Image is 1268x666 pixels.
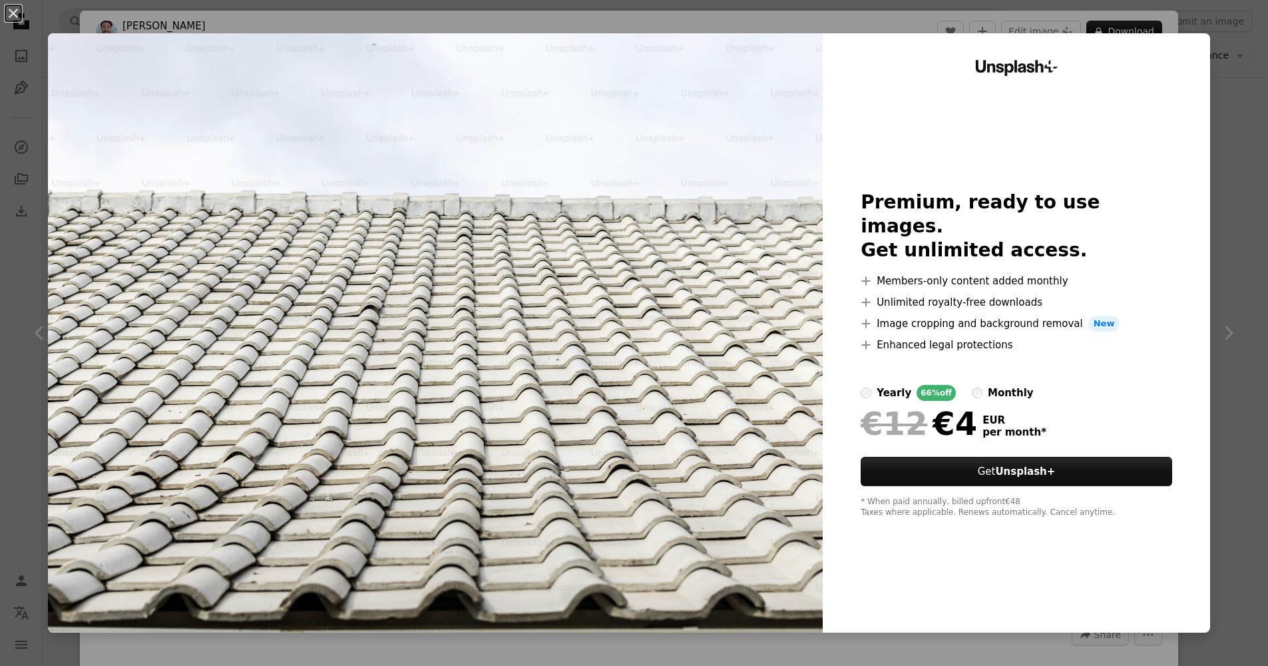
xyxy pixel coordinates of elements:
span: New [1088,316,1120,332]
input: monthly [972,388,982,398]
li: Members-only content added monthly [861,273,1172,289]
span: EUR [982,414,1046,426]
button: GetUnsplash+ [861,457,1172,486]
span: €12 [861,406,927,441]
input: yearly66%off [861,388,871,398]
div: €4 [861,406,977,441]
li: Enhanced legal protections [861,337,1172,353]
div: 66% off [917,385,956,401]
li: Unlimited royalty-free downloads [861,294,1172,310]
h2: Premium, ready to use images. Get unlimited access. [861,190,1172,262]
div: yearly [877,385,911,401]
li: Image cropping and background removal [861,316,1172,332]
strong: Unsplash+ [995,466,1055,478]
div: * When paid annually, billed upfront €48 Taxes where applicable. Renews automatically. Cancel any... [861,497,1172,518]
span: per month * [982,426,1046,438]
div: monthly [988,385,1034,401]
